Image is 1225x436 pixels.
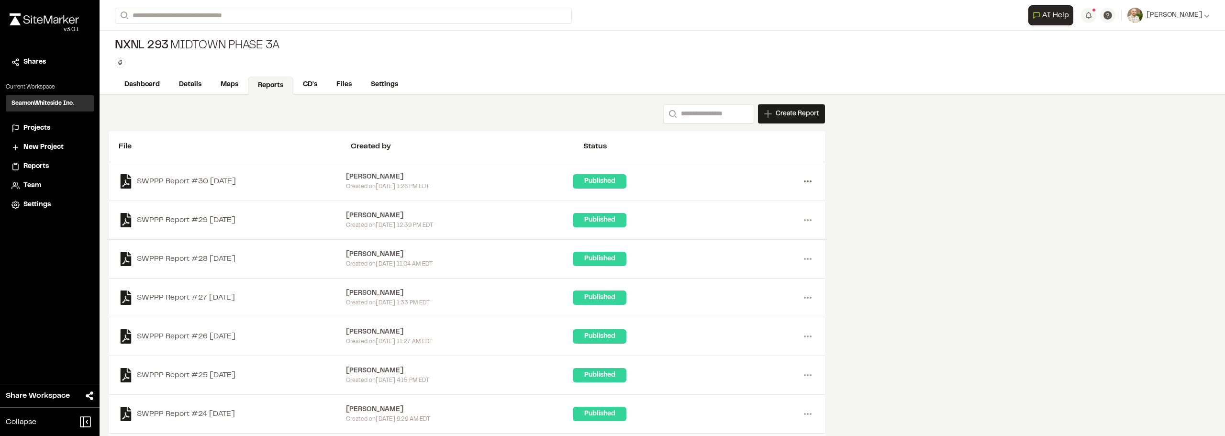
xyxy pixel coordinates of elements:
[1028,5,1077,25] div: Open AI Assistant
[6,83,94,91] p: Current Workspace
[115,38,168,54] span: NXNL 293
[346,288,573,299] div: [PERSON_NAME]
[23,142,64,153] span: New Project
[573,407,626,421] div: Published
[346,376,573,385] div: Created on [DATE] 4:15 PM EDT
[293,76,327,94] a: CD's
[1127,8,1143,23] img: User
[119,141,351,152] div: File
[119,213,346,227] a: SWPPP Report #29 [DATE]
[351,141,583,152] div: Created by
[573,329,626,344] div: Published
[346,221,573,230] div: Created on [DATE] 12:39 PM EDT
[23,57,46,67] span: Shares
[115,38,279,54] div: Midtown Phase 3A
[115,76,169,94] a: Dashboard
[119,174,346,189] a: SWPPP Report #30 [DATE]
[346,366,573,376] div: [PERSON_NAME]
[663,104,680,123] button: Search
[1042,10,1069,21] span: AI Help
[11,99,74,108] h3: SeamonWhiteside Inc.
[573,368,626,382] div: Published
[346,249,573,260] div: [PERSON_NAME]
[1028,5,1073,25] button: Open AI Assistant
[327,76,361,94] a: Files
[11,180,88,191] a: Team
[346,211,573,221] div: [PERSON_NAME]
[23,123,50,134] span: Projects
[119,329,346,344] a: SWPPP Report #26 [DATE]
[6,390,70,402] span: Share Workspace
[23,161,49,172] span: Reports
[346,415,573,424] div: Created on [DATE] 9:29 AM EDT
[248,77,293,95] a: Reports
[346,327,573,337] div: [PERSON_NAME]
[1147,10,1202,21] span: [PERSON_NAME]
[11,123,88,134] a: Projects
[346,182,573,191] div: Created on [DATE] 1:26 PM EDT
[573,213,626,227] div: Published
[11,161,88,172] a: Reports
[10,13,79,25] img: rebrand.png
[583,141,815,152] div: Status
[346,337,573,346] div: Created on [DATE] 11:27 AM EDT
[119,407,346,421] a: SWPPP Report #24 [DATE]
[23,200,51,210] span: Settings
[119,368,346,382] a: SWPPP Report #25 [DATE]
[346,299,573,307] div: Created on [DATE] 1:33 PM EDT
[119,252,346,266] a: SWPPP Report #28 [DATE]
[11,57,88,67] a: Shares
[169,76,211,94] a: Details
[346,404,573,415] div: [PERSON_NAME]
[211,76,248,94] a: Maps
[10,25,79,34] div: Oh geez...please don't...
[361,76,408,94] a: Settings
[573,174,626,189] div: Published
[119,291,346,305] a: SWPPP Report #27 [DATE]
[573,291,626,305] div: Published
[346,172,573,182] div: [PERSON_NAME]
[573,252,626,266] div: Published
[115,8,132,23] button: Search
[776,109,819,119] span: Create Report
[11,200,88,210] a: Settings
[11,142,88,153] a: New Project
[23,180,41,191] span: Team
[6,416,36,428] span: Collapse
[346,260,573,268] div: Created on [DATE] 11:04 AM EDT
[115,57,125,68] button: Edit Tags
[1127,8,1210,23] button: [PERSON_NAME]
